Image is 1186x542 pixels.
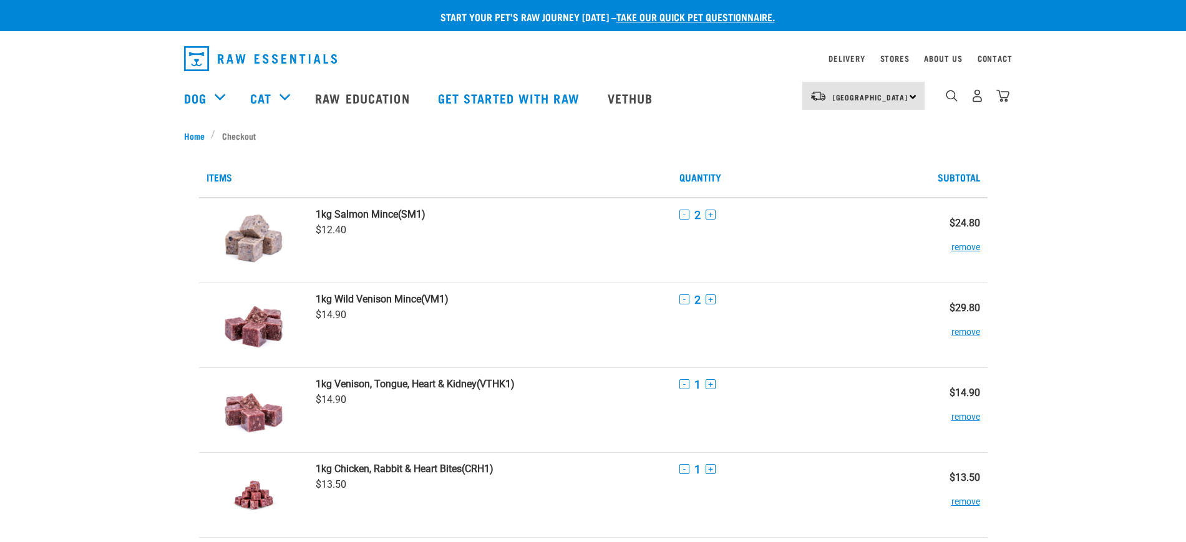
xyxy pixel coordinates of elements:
[908,283,987,367] td: $29.80
[908,198,987,283] td: $24.80
[706,210,716,220] button: +
[833,95,908,99] span: [GEOGRAPHIC_DATA]
[316,293,421,305] strong: 1kg Wild Venison Mince
[829,56,865,60] a: Delivery
[672,157,908,198] th: Quantity
[316,463,664,475] a: 1kg Chicken, Rabbit & Heart Bites(CRH1)
[184,129,1003,142] nav: breadcrumbs
[694,378,701,391] span: 1
[221,293,286,357] img: Wild Venison Mince
[250,89,271,107] a: Cat
[316,463,462,475] strong: 1kg Chicken, Rabbit & Heart Bites
[908,452,987,537] td: $13.50
[184,46,337,71] img: Raw Essentials Logo
[946,90,958,102] img: home-icon-1@2x.png
[908,367,987,452] td: $14.90
[221,378,286,442] img: Venison, Tongue, Heart & Kidney
[221,463,286,527] img: Chicken, Rabbit & Heart Bites
[199,157,672,198] th: Items
[316,378,477,390] strong: 1kg Venison, Tongue, Heart & Kidney
[316,478,346,490] span: $13.50
[908,157,987,198] th: Subtotal
[174,41,1013,76] nav: dropdown navigation
[184,89,207,107] a: Dog
[880,56,910,60] a: Stores
[316,208,398,220] strong: 1kg Salmon Mince
[316,378,664,390] a: 1kg Venison, Tongue, Heart & Kidney(VTHK1)
[810,90,827,102] img: van-moving.png
[679,294,689,304] button: -
[706,464,716,474] button: +
[595,73,669,123] a: Vethub
[978,56,1013,60] a: Contact
[679,379,689,389] button: -
[679,210,689,220] button: -
[971,89,984,102] img: user.png
[951,229,980,253] button: remove
[924,56,962,60] a: About Us
[303,73,425,123] a: Raw Education
[316,293,664,305] a: 1kg Wild Venison Mince(VM1)
[184,129,211,142] a: Home
[221,208,286,273] img: Salmon Mince
[616,14,775,19] a: take our quick pet questionnaire.
[706,294,716,304] button: +
[694,463,701,476] span: 1
[694,208,701,221] span: 2
[694,293,701,306] span: 2
[706,379,716,389] button: +
[316,224,346,236] span: $12.40
[425,73,595,123] a: Get started with Raw
[951,483,980,508] button: remove
[951,399,980,423] button: remove
[316,309,346,321] span: $14.90
[951,314,980,338] button: remove
[679,464,689,474] button: -
[316,208,664,220] a: 1kg Salmon Mince(SM1)
[996,89,1009,102] img: home-icon@2x.png
[316,394,346,405] span: $14.90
